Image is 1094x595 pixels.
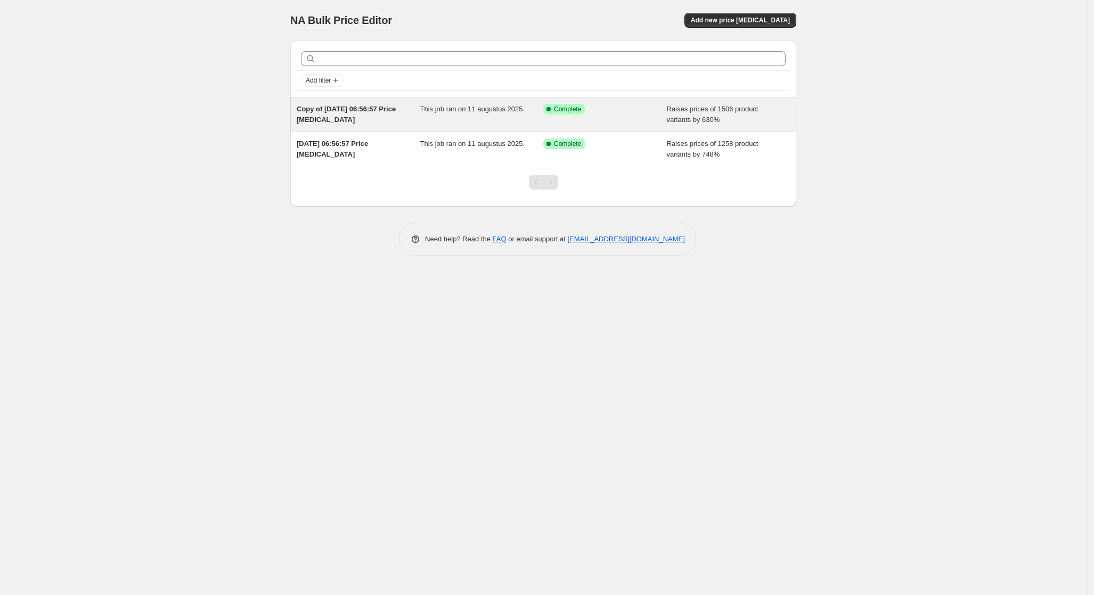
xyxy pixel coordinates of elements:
[297,140,368,158] span: [DATE] 06:56:57 Price [MEDICAL_DATA]
[297,105,396,124] span: Copy of [DATE] 06:56:57 Price [MEDICAL_DATA]
[425,235,493,243] span: Need help? Read the
[420,140,525,148] span: This job ran on 11 augustus 2025.
[493,235,507,243] a: FAQ
[568,235,685,243] a: [EMAIL_ADDRESS][DOMAIN_NAME]
[667,105,758,124] span: Raises prices of 1506 product variants by 630%
[691,16,790,25] span: Add new price [MEDICAL_DATA]
[306,76,331,85] span: Add filter
[507,235,568,243] span: or email support at
[290,14,392,26] span: NA Bulk Price Editor
[301,74,344,87] button: Add filter
[420,105,525,113] span: This job ran on 11 augustus 2025.
[684,13,796,28] button: Add new price [MEDICAL_DATA]
[529,175,558,190] nav: Pagination
[554,105,581,113] span: Complete
[667,140,758,158] span: Raises prices of 1258 product variants by 748%
[554,140,581,148] span: Complete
